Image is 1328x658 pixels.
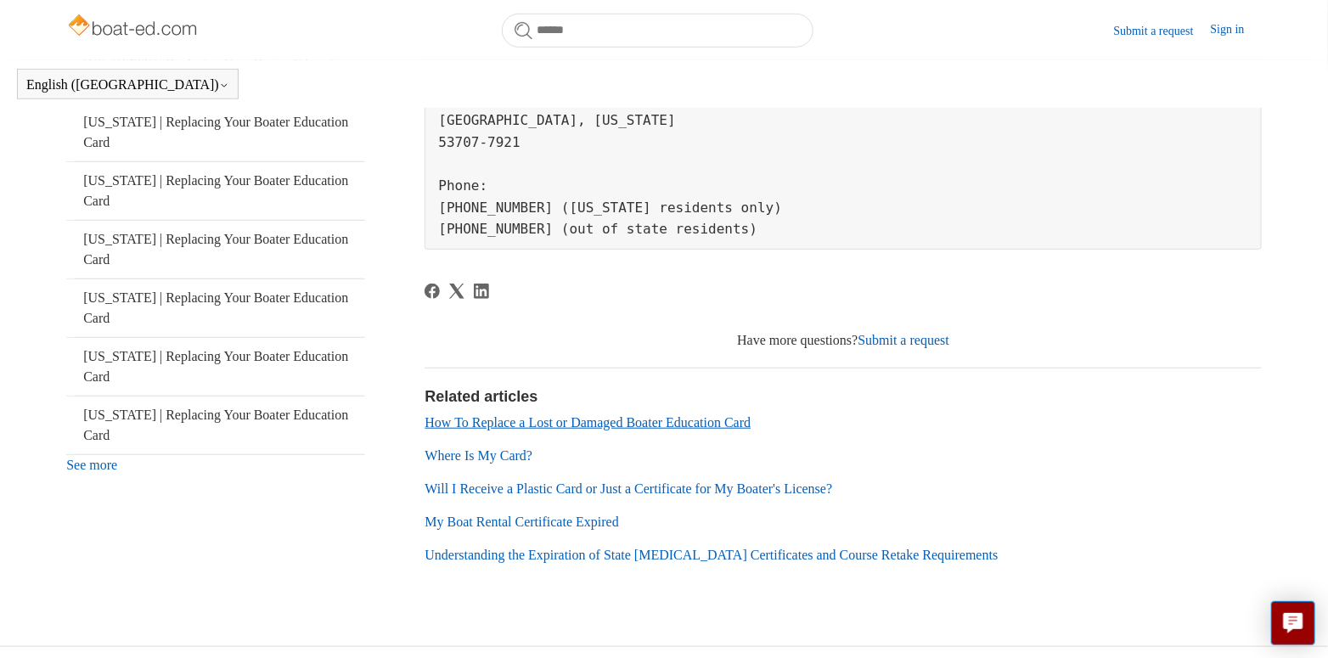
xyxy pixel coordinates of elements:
svg: Share this page on LinkedIn [474,284,489,299]
a: [US_STATE] | Replacing Your Boater Education Card [66,396,365,454]
div: Have more questions? [425,330,1261,351]
a: [US_STATE] | Replacing Your Boater Education Card [66,338,365,396]
pre: [STREET_ADDRESS][PERSON_NAME] PO Box 7921 [GEOGRAPHIC_DATA], [US_STATE] 53707-7921 Phone: [PHONE_... [425,57,1261,250]
a: Facebook [425,284,440,299]
svg: Share this page on Facebook [425,284,440,299]
a: LinkedIn [474,284,489,299]
a: [US_STATE] | Replacing Your Boater Education Card [66,221,365,278]
a: Understanding the Expiration of State [MEDICAL_DATA] Certificates and Course Retake Requirements [425,548,998,562]
button: English ([GEOGRAPHIC_DATA]) [26,77,229,93]
a: How To Replace a Lost or Damaged Boater Education Card [425,415,751,430]
a: [US_STATE] | Replacing Your Boater Education Card [66,162,365,220]
a: Where Is My Card? [425,448,532,463]
a: Will I Receive a Plastic Card or Just a Certificate for My Boater's License? [425,481,832,496]
a: My Boat Rental Certificate Expired [425,515,618,529]
a: Sign in [1211,20,1262,41]
button: Live chat [1271,601,1315,645]
input: Search [502,14,813,48]
img: Boat-Ed Help Center home page [66,10,201,44]
a: [US_STATE] | Replacing Your Boater Education Card [66,279,365,337]
a: X Corp [449,284,464,299]
a: [US_STATE] | Replacing Your Boater Education Card [66,104,365,161]
a: See more [66,458,117,472]
h2: Related articles [425,385,1261,408]
a: Submit a request [858,333,949,347]
svg: Share this page on X Corp [449,284,464,299]
a: Submit a request [1114,22,1211,40]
